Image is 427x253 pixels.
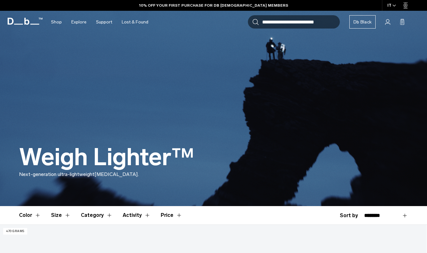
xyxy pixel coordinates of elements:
span: [MEDICAL_DATA]. [94,171,139,177]
a: 10% OFF YOUR FIRST PURCHASE FOR DB [DEMOGRAPHIC_DATA] MEMBERS [139,3,288,8]
button: Toggle Price [161,206,182,224]
button: Toggle Filter [81,206,113,224]
a: Explore [71,11,87,33]
a: Support [96,11,112,33]
h1: Weigh Lighter™ [19,144,194,171]
a: Db Black [349,15,376,29]
button: Toggle Filter [51,206,71,224]
span: Next-generation ultra-lightweight [19,171,94,177]
a: Shop [51,11,62,33]
a: Lost & Found [122,11,148,33]
p: 470 grams [3,228,27,235]
nav: Main Navigation [46,11,153,33]
button: Toggle Filter [123,206,151,224]
button: Toggle Filter [19,206,41,224]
